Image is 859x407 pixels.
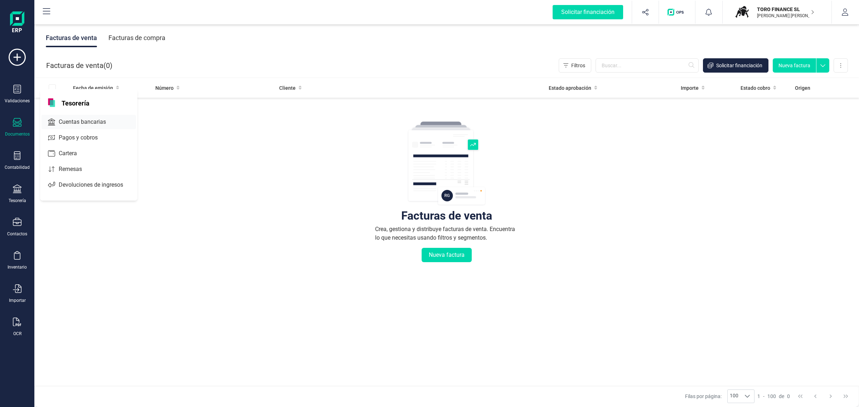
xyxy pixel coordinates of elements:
span: Importe [681,84,699,92]
div: Inventario [8,264,27,270]
div: - [757,393,790,400]
button: Solicitar financiación [703,58,768,73]
span: Estado aprobación [549,84,591,92]
span: 1 [757,393,760,400]
img: Logo Finanedi [10,11,24,34]
span: Cuentas bancarias [56,118,119,126]
div: Solicitar financiación [553,5,623,19]
div: Filas por página: [685,389,754,403]
div: OCR [13,331,21,337]
div: Contabilidad [5,165,30,170]
span: 100 [728,390,741,403]
span: Cliente [279,84,296,92]
p: TORO FINANCE SL [757,6,814,13]
button: Previous Page [809,389,822,403]
span: 100 [767,393,776,400]
span: Pagos y cobros [56,133,111,142]
span: Solicitar financiación [716,62,762,69]
div: Crea, gestiona y distribuye facturas de venta. Encuentra lo que necesitas usando filtros y segmen... [375,225,518,242]
span: Número [155,84,174,92]
div: Documentos [5,131,30,137]
div: Tesorería [9,198,26,203]
button: Nueva factura [773,58,816,73]
img: Logo de OPS [668,9,686,16]
div: Facturas de venta [401,212,492,219]
img: TO [734,4,750,20]
button: TOTORO FINANCE SL[PERSON_NAME] [PERSON_NAME] [731,1,823,24]
div: Facturas de compra [108,29,165,47]
button: Last Page [839,389,853,403]
span: Origen [795,84,810,92]
button: Filtros [559,58,591,73]
div: Facturas de venta [46,29,97,47]
button: Logo de OPS [663,1,691,24]
div: Facturas de venta ( ) [46,58,112,73]
button: First Page [794,389,807,403]
span: Cartera [56,149,90,158]
span: 0 [787,393,790,400]
button: Solicitar financiación [544,1,632,24]
button: Next Page [824,389,838,403]
button: Nueva factura [422,248,472,262]
span: Filtros [571,62,585,69]
div: Validaciones [5,98,30,104]
div: Contactos [7,231,27,237]
span: Devoluciones de ingresos [56,181,136,189]
span: Estado cobro [741,84,770,92]
span: 0 [106,60,110,70]
span: Tesorería [57,98,94,107]
div: Importar [9,298,26,303]
p: [PERSON_NAME] [PERSON_NAME] [757,13,814,19]
input: Buscar... [596,58,699,73]
span: Fecha de emisión [73,84,113,92]
span: de [779,393,784,400]
span: Remesas [56,165,95,173]
img: img-empty-table.svg [407,121,486,206]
